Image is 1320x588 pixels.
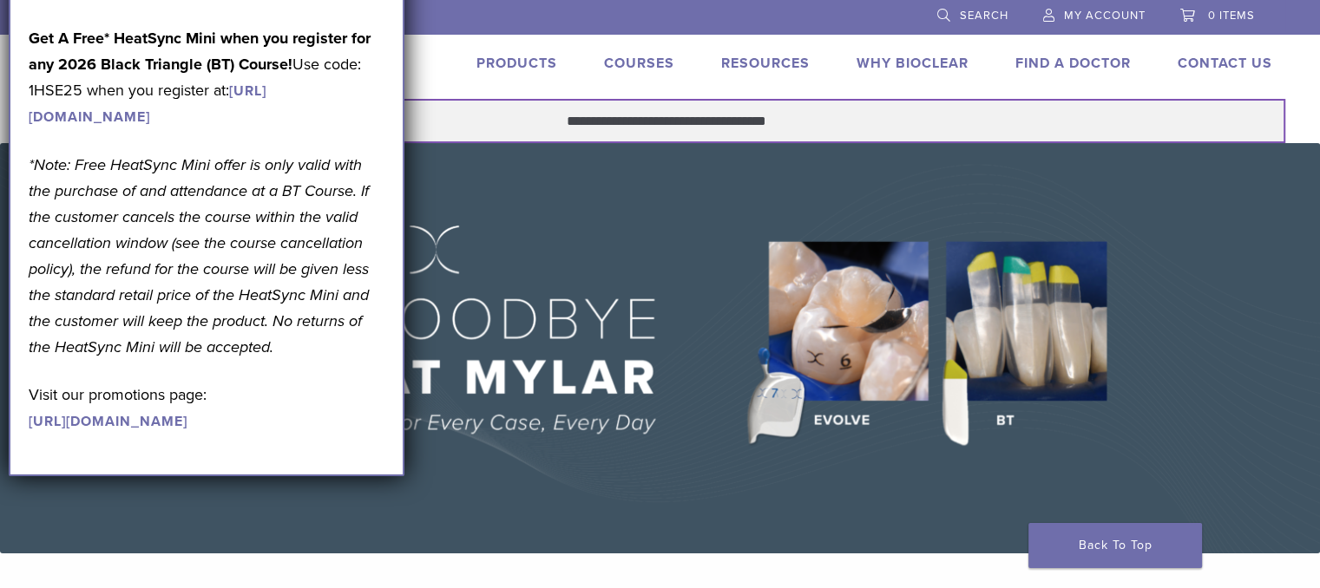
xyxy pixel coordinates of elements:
strong: Get A Free* HeatSync Mini when you register for any 2026 Black Triangle (BT) Course! [29,29,371,74]
span: My Account [1064,9,1146,23]
a: Find A Doctor [1015,55,1131,72]
a: Products [476,55,557,72]
span: Search [960,9,1008,23]
a: Why Bioclear [857,55,969,72]
a: Contact Us [1178,55,1272,72]
a: [URL][DOMAIN_NAME] [29,413,187,430]
p: Visit our promotions page: [29,382,384,434]
p: Use code: 1HSE25 when you register at: [29,25,384,129]
a: Back To Top [1028,523,1202,568]
a: Resources [721,55,810,72]
em: *Note: Free HeatSync Mini offer is only valid with the purchase of and attendance at a BT Course.... [29,155,369,356]
span: 0 items [1208,9,1255,23]
a: Courses [604,55,674,72]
